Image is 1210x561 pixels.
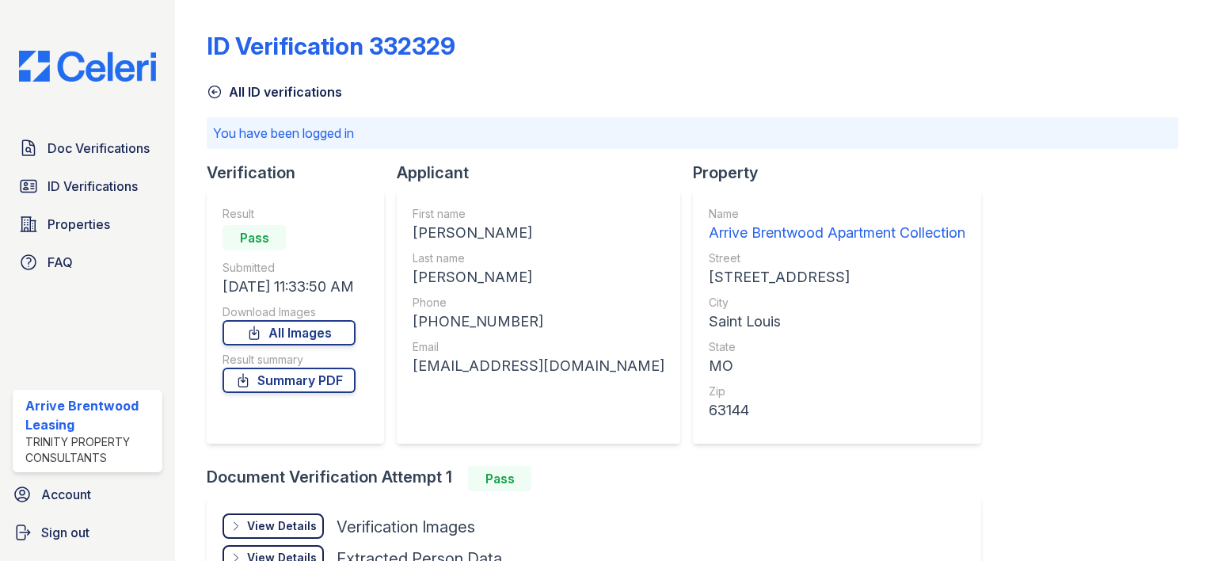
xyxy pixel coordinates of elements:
[709,355,965,377] div: MO
[413,222,664,244] div: [PERSON_NAME]
[709,339,965,355] div: State
[48,177,138,196] span: ID Verifications
[207,162,397,184] div: Verification
[247,518,317,534] div: View Details
[709,295,965,311] div: City
[337,516,475,538] div: Verification Images
[709,266,965,288] div: [STREET_ADDRESS]
[13,208,162,240] a: Properties
[413,266,664,288] div: [PERSON_NAME]
[709,311,965,333] div: Saint Louis
[223,320,356,345] a: All Images
[13,246,162,278] a: FAQ
[41,523,89,542] span: Sign out
[709,399,965,422] div: 63144
[207,466,994,491] div: Document Verification Attempt 1
[13,170,162,202] a: ID Verifications
[223,206,356,222] div: Result
[413,206,664,222] div: First name
[709,206,965,244] a: Name Arrive Brentwood Apartment Collection
[413,250,664,266] div: Last name
[413,311,664,333] div: [PHONE_NUMBER]
[48,253,73,272] span: FAQ
[223,260,356,276] div: Submitted
[709,206,965,222] div: Name
[48,215,110,234] span: Properties
[6,51,169,82] img: CE_Logo_Blue-a8612792a0a2168367f1c8372b55b34899dd931a85d93a1a3d3e32e68fde9ad4.png
[223,225,286,250] div: Pass
[25,396,156,434] div: Arrive Brentwood Leasing
[413,295,664,311] div: Phone
[207,82,342,101] a: All ID verifications
[207,32,455,60] div: ID Verification 332329
[6,479,169,510] a: Account
[223,276,356,298] div: [DATE] 11:33:50 AM
[213,124,1172,143] p: You have been logged in
[223,304,356,320] div: Download Images
[693,162,994,184] div: Property
[223,352,356,368] div: Result summary
[25,434,156,466] div: Trinity Property Consultants
[41,485,91,504] span: Account
[48,139,150,158] span: Doc Verifications
[223,368,356,393] a: Summary PDF
[13,132,162,164] a: Doc Verifications
[413,355,664,377] div: [EMAIL_ADDRESS][DOMAIN_NAME]
[709,250,965,266] div: Street
[468,466,531,491] div: Pass
[709,222,965,244] div: Arrive Brentwood Apartment Collection
[6,517,169,548] a: Sign out
[709,384,965,399] div: Zip
[397,162,693,184] div: Applicant
[413,339,664,355] div: Email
